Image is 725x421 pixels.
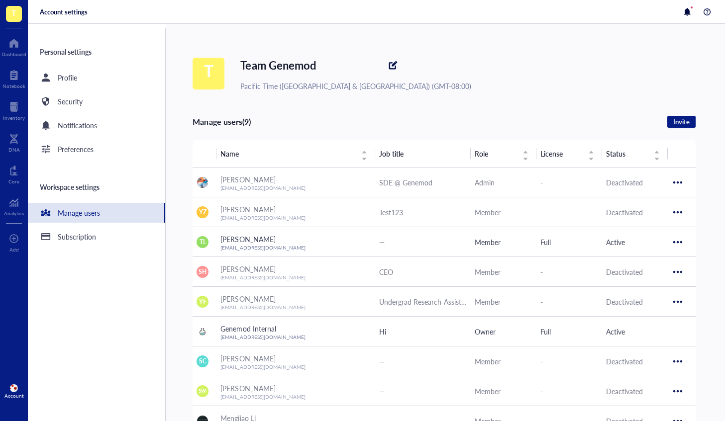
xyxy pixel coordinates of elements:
span: [EMAIL_ADDRESS][DOMAIN_NAME] [220,184,305,191]
span: YF [199,297,207,306]
span: Status [606,148,648,159]
span: — [379,356,385,366]
div: Member [475,266,532,277]
th: Job title [375,140,471,168]
span: YZ [199,208,207,217]
span: [PERSON_NAME] [220,353,275,363]
span: [EMAIL_ADDRESS][DOMAIN_NAME] [220,214,305,221]
span: [PERSON_NAME] [220,234,275,244]
span: SW [199,388,207,395]
div: Admin [475,177,532,188]
span: [PERSON_NAME] [220,383,275,393]
th: License [536,140,602,168]
a: Subscription [28,227,165,247]
span: — [379,237,385,247]
button: Invite [667,116,696,128]
span: T [11,6,16,19]
span: Deactivated [606,356,643,366]
th: Status [602,140,668,168]
span: — [379,386,385,396]
span: [PERSON_NAME] [220,264,275,274]
span: [PERSON_NAME] [220,174,275,184]
span: [EMAIL_ADDRESS][DOMAIN_NAME] [220,334,305,340]
span: Invite [673,117,690,126]
span: T [204,58,213,83]
div: Personal settings [28,40,165,64]
span: Active [606,237,625,247]
span: Deactivated [606,207,643,217]
span: [EMAIL_ADDRESS][DOMAIN_NAME] [220,393,305,400]
div: - [540,207,598,218]
th: Name [216,140,375,168]
a: Preferences [28,139,165,159]
a: Notebook [2,67,25,89]
a: Core [8,163,19,184]
div: - [540,386,598,397]
span: Undergrad Research Assistant [379,297,471,307]
span: Role [475,148,517,159]
span: CEO [379,267,393,277]
div: Member [475,296,532,307]
span: Team Genemod [240,57,315,73]
span: Test123 [379,207,403,217]
span: SDE @ Genemod [379,177,432,187]
span: [PERSON_NAME] [220,294,275,304]
div: Notifications [58,120,97,131]
span: Genemod Internal [220,324,276,334]
a: Dashboard [1,35,26,57]
span: Deactivated [606,177,643,187]
a: Profile [28,68,165,87]
div: Profile [58,72,77,83]
div: Dashboard [1,51,26,57]
div: Member [475,237,532,248]
a: Inventory [3,99,25,121]
div: - [540,296,598,307]
span: [EMAIL_ADDRESS][DOMAIN_NAME] [220,363,305,370]
img: 0d38a47e-085d-4ae2-a406-c371b58e94d9.jpeg [10,384,18,392]
a: Notifications [28,115,165,135]
div: Manage users [58,207,100,218]
div: Owner [475,326,532,337]
div: Subscription [58,231,96,242]
div: Security [58,96,83,107]
div: Account settings [40,7,88,16]
span: Deactivated [606,267,643,277]
div: DNA [8,147,20,153]
div: Core [8,178,19,184]
span: [PERSON_NAME] [220,204,275,214]
div: - [540,177,598,188]
div: Analytics [4,210,24,216]
a: Analytics [4,194,24,216]
span: Active [606,327,625,337]
span: License [540,148,582,159]
span: [EMAIL_ADDRESS][DOMAIN_NAME] [220,244,305,251]
span: Deactivated [606,386,643,396]
div: Inventory [3,115,25,121]
a: DNA [8,131,20,153]
div: Full [540,326,598,337]
div: Notebook [2,83,25,89]
img: 813a8bb2-9d81-4cfd-93c1-421b1225ca86.jpeg [197,177,208,188]
div: Member [475,386,532,397]
span: Name [220,148,355,159]
div: Member [475,356,532,367]
div: Account [4,393,24,399]
span: SH [199,267,207,276]
span: SC [199,357,207,366]
span: Hi [379,327,386,337]
div: Add [9,247,19,253]
th: Role [471,140,536,168]
div: - [540,356,598,367]
div: - [540,266,598,277]
span: [EMAIL_ADDRESS][DOMAIN_NAME] [220,304,305,311]
img: 4bf2238b-a8f3-4481-b49a-d9340cf6e548.jpeg [197,326,208,337]
div: Member [475,207,532,218]
div: Full [540,237,598,248]
div: Manage users (9) [193,115,250,128]
span: [EMAIL_ADDRESS][DOMAIN_NAME] [220,274,305,281]
div: Preferences [58,144,94,155]
a: Security [28,91,165,111]
div: Workspace settings [28,175,165,199]
a: Manage users [28,203,165,223]
span: Deactivated [606,297,643,307]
